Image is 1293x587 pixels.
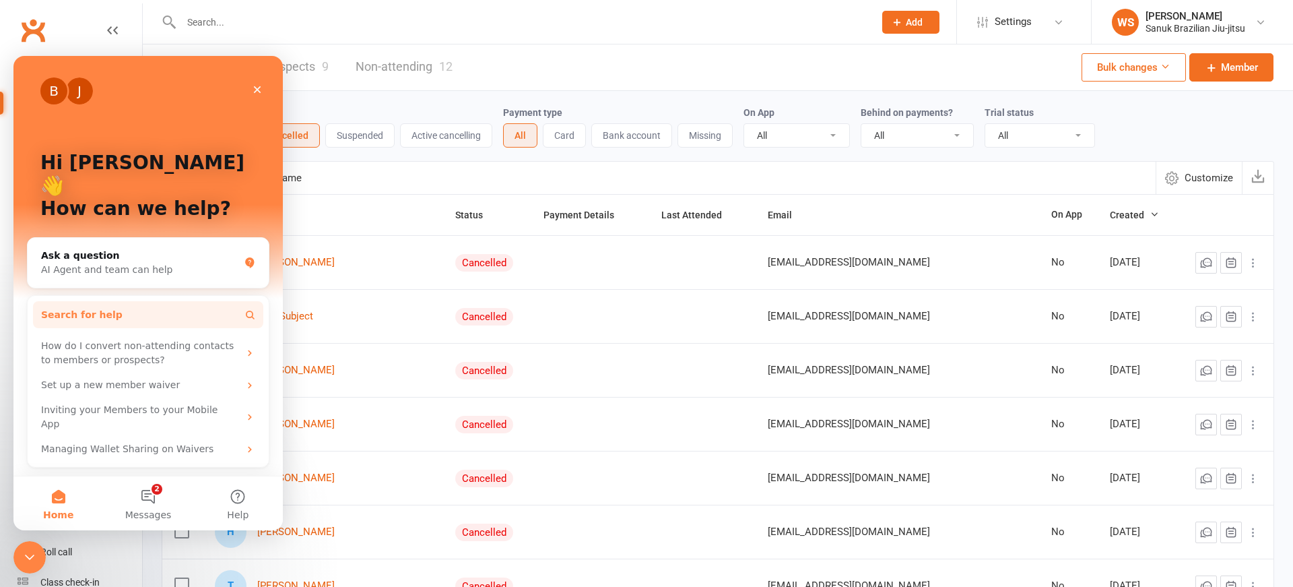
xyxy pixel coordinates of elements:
[439,59,453,73] div: 12
[40,547,72,557] div: Roll call
[455,524,513,541] div: Cancelled
[254,123,320,148] button: Cancelled
[20,278,250,317] div: How do I convert non-attending contacts to members or prospects?
[1082,53,1186,82] button: Bulk changes
[995,7,1032,37] span: Settings
[322,59,329,73] div: 9
[162,162,1156,194] input: Search by contact name
[768,465,930,491] span: [EMAIL_ADDRESS][DOMAIN_NAME]
[861,107,953,118] label: Behind on payments?
[18,537,142,567] a: Roll call
[1221,59,1258,75] span: Member
[906,17,923,28] span: Add
[1110,257,1164,268] div: [DATE]
[455,207,498,223] button: Status
[20,317,250,342] div: Set up a new member waiver
[13,56,283,530] iframe: Intercom live chat
[1185,170,1233,186] span: Customize
[13,541,46,574] iframe: Intercom live chat
[1051,365,1086,376] div: No
[661,207,737,223] button: Last Attended
[768,210,807,220] span: Email
[257,365,335,376] a: [PERSON_NAME]
[768,207,807,223] button: Email
[455,254,513,272] div: Cancelled
[257,311,313,322] a: Test Subject
[257,419,335,430] a: [PERSON_NAME]
[503,107,562,118] label: Payment type
[1110,472,1164,484] div: [DATE]
[768,303,930,329] span: [EMAIL_ADDRESS][DOMAIN_NAME]
[1051,311,1086,322] div: No
[503,123,537,148] button: All
[1146,22,1245,34] div: Sanuk Brazilian Jiu-jitsu
[768,249,930,275] span: [EMAIL_ADDRESS][DOMAIN_NAME]
[28,386,226,400] div: Managing Wallet Sharing on Waivers
[1156,162,1242,194] button: Customize
[455,362,513,379] div: Cancelled
[543,210,629,220] span: Payment Details
[13,181,256,233] div: Ask a questionAI Agent and team can help
[768,411,930,437] span: [EMAIL_ADDRESS][DOMAIN_NAME]
[1110,526,1164,538] div: [DATE]
[325,123,395,148] button: Suspended
[20,245,250,272] button: Search for help
[677,123,733,148] button: Missing
[20,342,250,381] div: Inviting your Members to your Mobile App
[20,381,250,406] div: Managing Wallet Sharing on Waivers
[1110,210,1159,220] span: Created
[1146,10,1245,22] div: [PERSON_NAME]
[28,207,226,221] div: AI Agent and team can help
[1189,53,1273,82] a: Member
[1051,419,1086,430] div: No
[455,308,513,326] div: Cancelled
[985,107,1034,118] label: Trial status
[232,22,256,46] div: Close
[1051,472,1086,484] div: No
[28,283,226,311] div: How do I convert non-attending contacts to members or prospects?
[661,210,737,220] span: Last Attended
[768,357,930,383] span: [EMAIL_ADDRESS][DOMAIN_NAME]
[27,96,242,142] p: Hi [PERSON_NAME] 👋
[16,13,50,47] a: Clubworx
[455,210,498,220] span: Status
[261,44,329,90] a: Prospects9
[112,454,158,464] span: Messages
[1110,207,1159,223] button: Created
[1051,257,1086,268] div: No
[28,347,226,375] div: Inviting your Members to your Mobile App
[30,454,60,464] span: Home
[1110,311,1164,322] div: [DATE]
[1110,419,1164,430] div: [DATE]
[28,193,226,207] div: Ask a question
[215,516,246,548] div: Harlow
[591,123,672,148] button: Bank account
[1051,526,1086,538] div: No
[257,257,335,268] a: [PERSON_NAME]
[743,107,774,118] label: On App
[882,11,939,34] button: Add
[543,207,629,223] button: Payment Details
[1110,365,1164,376] div: [DATE]
[257,472,335,484] a: [PERSON_NAME]
[27,142,242,164] p: How can we help?
[1039,195,1098,235] th: On App
[257,526,335,538] a: [PERSON_NAME]
[213,454,235,464] span: Help
[180,421,269,474] button: Help
[90,421,179,474] button: Messages
[28,252,109,266] span: Search for help
[455,416,513,433] div: Cancelled
[768,519,930,545] span: [EMAIL_ADDRESS][DOMAIN_NAME]
[455,470,513,487] div: Cancelled
[28,322,226,336] div: Set up a new member waiver
[177,13,865,32] input: Search...
[1112,9,1139,36] div: WS
[543,123,586,148] button: Card
[400,123,492,148] button: Active cancelling
[356,44,453,90] a: Non-attending12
